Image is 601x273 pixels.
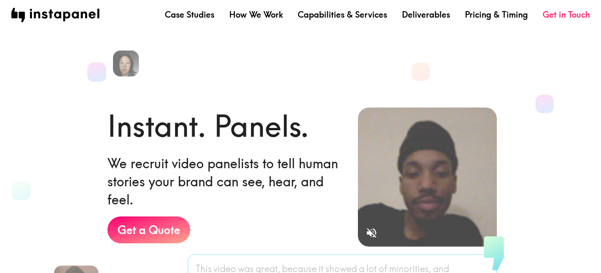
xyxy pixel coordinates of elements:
[465,9,528,20] a: Pricing & Timing
[107,216,190,243] a: Get a Quote
[362,223,382,243] button: Sound is off
[298,9,387,20] a: Capabilities & Services
[107,154,343,209] h6: We recruit video panelists to tell human stories your brand can see, hear, and feel.
[11,8,100,22] img: instapanel
[543,9,590,20] a: Get in Touch
[107,105,309,147] h1: Instant. Panels.
[165,9,214,20] a: Case Studies
[402,9,450,20] a: Deliverables
[113,51,139,76] img: Rennie
[229,9,283,20] a: How We Work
